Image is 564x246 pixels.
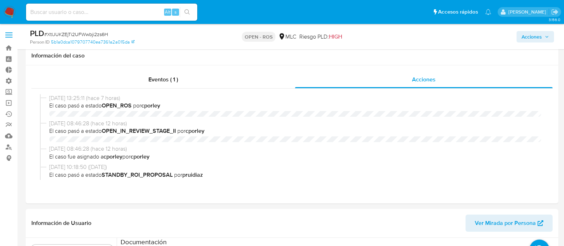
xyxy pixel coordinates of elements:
[148,75,178,84] span: Eventos ( 1 )
[141,101,160,110] b: cporley
[49,171,541,179] span: El caso pasó a estado por
[180,7,194,17] button: search-icon
[299,33,342,41] span: Riesgo PLD:
[466,215,553,232] button: Ver Mirada por Persona
[485,9,491,15] a: Notificaciones
[438,8,478,16] span: Accesos rápidos
[522,31,542,42] span: Acciones
[49,153,541,161] span: El caso fue asignado a por
[49,120,541,127] span: [DATE] 08:46:28 (hace 12 horas)
[186,127,204,135] b: cporley
[551,8,559,16] a: Salir
[103,152,122,161] b: cporley
[102,101,132,110] b: OPEN_ROS
[49,145,541,153] span: [DATE] 08:46:28 (hace 12 horas)
[278,33,296,41] div: MLC
[508,9,549,15] p: rociodaniela.benavidescatalan@mercadolibre.cl
[165,9,171,15] span: Alt
[49,163,541,171] span: [DATE] 10:18:50 ([DATE])
[30,27,44,39] b: PLD
[174,9,177,15] span: s
[329,32,342,41] span: HIGH
[49,127,541,135] span: El caso pasó a estado por
[26,7,197,17] input: Buscar usuario o caso...
[102,171,173,179] b: STANDBY_ROI_PROPOSAL
[31,52,553,59] h1: Información del caso
[51,39,134,45] a: 5b1a0dca1079707740ea7361a2a015da
[49,94,541,102] span: [DATE] 13:25:11 (hace 7 horas)
[475,215,536,232] span: Ver Mirada por Persona
[49,102,541,110] span: El caso pasó a estado por
[131,152,149,161] b: cporley
[517,31,554,42] button: Acciones
[44,31,108,38] span: # XtIJUKZEjTi2UFWwbji2zs6H
[412,75,436,84] span: Acciones
[242,32,275,42] p: OPEN - ROS
[182,171,203,179] b: pruidiaz
[30,39,50,45] b: Person ID
[31,220,91,227] h1: Información de Usuario
[102,127,176,135] b: OPEN_IN_REVIEW_STAGE_II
